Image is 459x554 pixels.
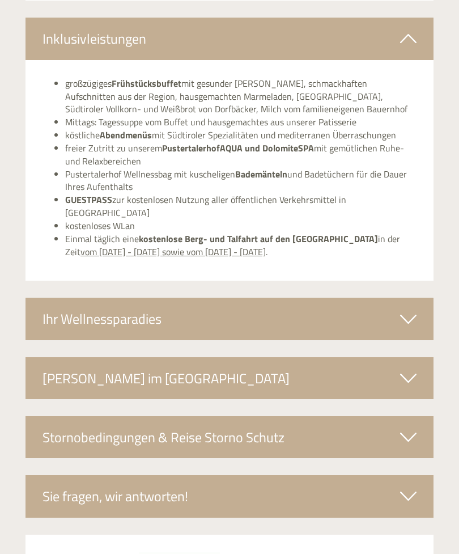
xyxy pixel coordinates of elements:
[65,77,416,116] li: großzügiges mit gesunder [PERSON_NAME], schmackhaften Aufschnitten aus der Region, hausgemachten ...
[65,129,416,142] li: köstliche mit Südtiroler Spezialitäten und mediterranen Überraschungen
[162,141,314,155] strong: PustertalerhofAQUA und DolomiteSPA
[25,298,433,340] div: Ihr Wellnessparadies
[139,232,378,246] strong: kostenlose Berg- und Talfahrt auf den [GEOGRAPHIC_DATA]
[112,77,181,90] strong: Frühstücksbuffet
[65,193,112,206] strong: GUESTPASS
[65,142,416,168] li: freier Zutritt zu unserem mit gemütlichen Ruhe- und Relaxbereichen
[100,128,152,142] strong: Abendmenüs
[65,168,416,194] li: Pustertalerhof Wellnessbag mit kuscheligen und Badetüchern für die Dauer Ihres Aufenthalts
[25,18,433,60] div: Inklusivleistungen
[25,475,433,517] div: Sie fragen, wir antworten!
[65,232,416,259] li: Einmal täglich eine in der Zeit .
[25,416,433,458] div: Stornobedingungen & Reise Storno Schutz
[80,245,266,259] u: vom [DATE] - [DATE] sowie vom [DATE] - [DATE]
[65,193,416,219] li: zur kostenlosen Nutzung aller öffentlichen Verkehrsmittel in [GEOGRAPHIC_DATA]
[65,116,416,129] li: Mittags: Tagessuppe vom Buffet und hausgemachtes aus unserer Patisserie
[25,357,433,399] div: [PERSON_NAME] im [GEOGRAPHIC_DATA]
[235,167,287,181] strong: Bademänteln
[65,219,416,232] li: kostenloses WLan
